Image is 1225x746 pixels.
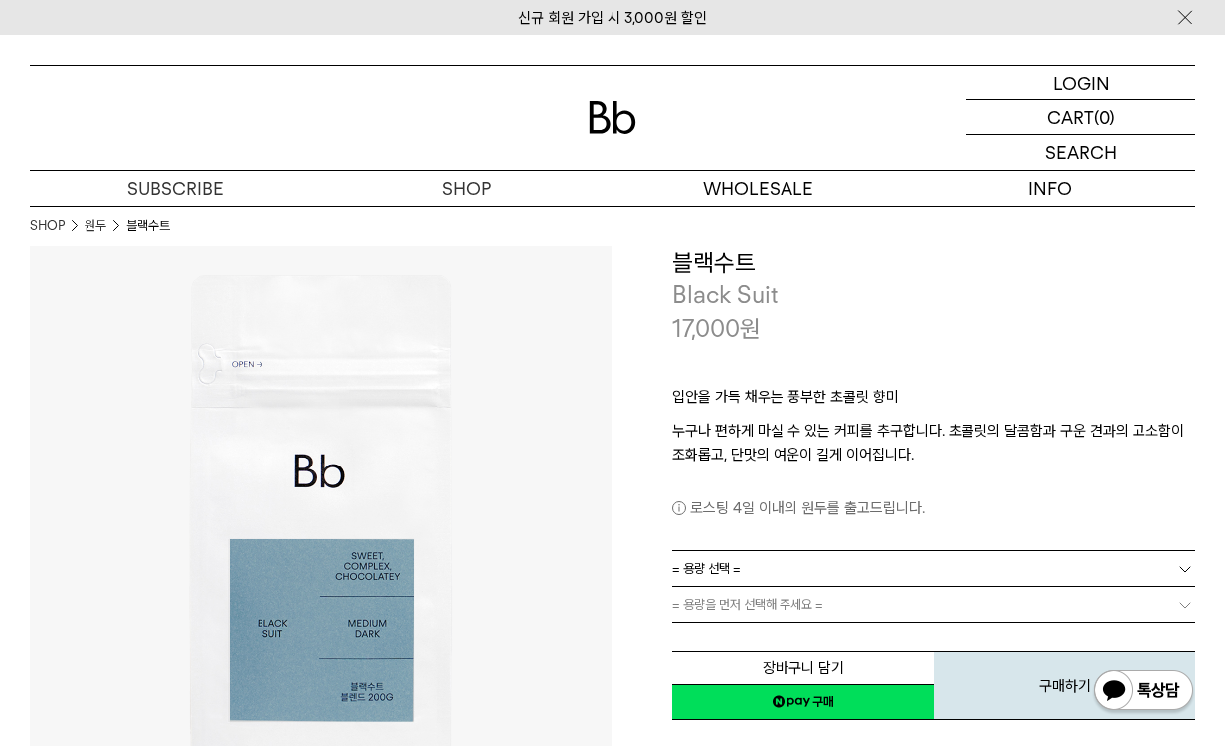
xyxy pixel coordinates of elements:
[1047,100,1094,134] p: CART
[904,171,1195,206] p: INFO
[518,9,707,27] a: 신규 회원 가입 시 3,000원 할인
[126,216,170,236] li: 블랙수트
[321,171,612,206] a: SHOP
[966,100,1195,135] a: CART (0)
[612,171,904,206] p: WHOLESALE
[1045,135,1117,170] p: SEARCH
[672,684,934,720] a: 새창
[30,216,65,236] a: SHOP
[1094,100,1115,134] p: (0)
[589,101,636,134] img: 로고
[934,651,1195,720] button: 구매하기
[672,419,1195,466] p: 누구나 편하게 마실 수 있는 커피를 추구합니다. 초콜릿의 달콤함과 구운 견과의 고소함이 조화롭고, 단맛의 여운이 길게 이어집니다.
[672,246,1195,280] h3: 블랙수트
[672,551,741,586] span: = 용량 선택 =
[966,66,1195,100] a: LOGIN
[672,496,1195,520] p: 로스팅 4일 이내의 원두를 출고드립니다.
[672,385,1195,419] p: 입안을 가득 채우는 풍부한 초콜릿 향미
[30,171,321,206] a: SUBSCRIBE
[1053,66,1110,99] p: LOGIN
[672,279,1195,312] p: Black Suit
[672,651,934,685] button: 장바구니 담기
[740,314,761,343] span: 원
[85,216,106,236] a: 원두
[672,587,823,622] span: = 용량을 먼저 선택해 주세요 =
[672,312,761,346] p: 17,000
[1092,668,1195,716] img: 카카오톡 채널 1:1 채팅 버튼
